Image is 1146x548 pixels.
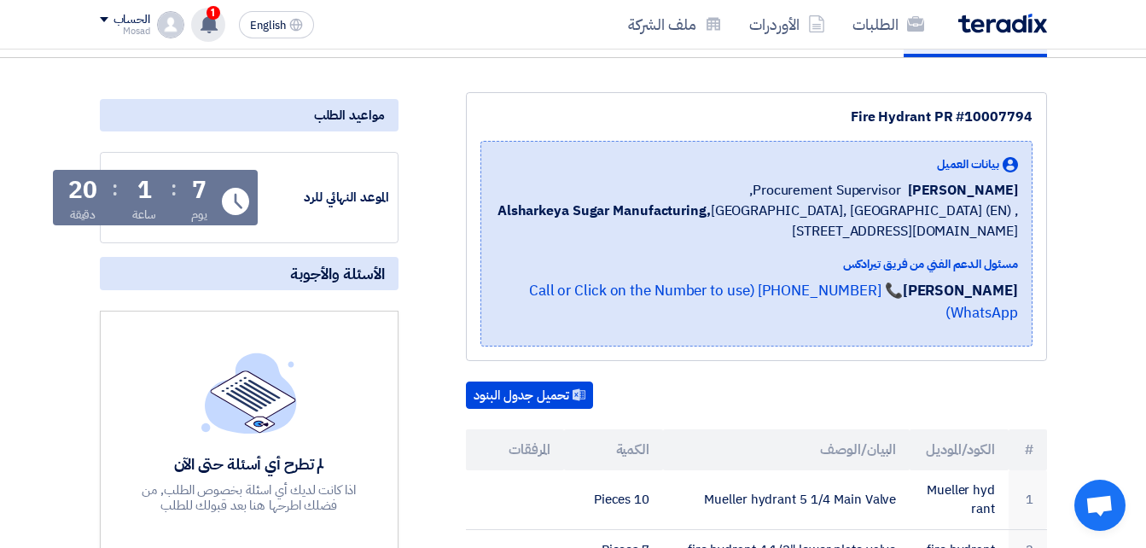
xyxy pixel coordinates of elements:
img: empty_state_list.svg [201,353,297,433]
strong: [PERSON_NAME] [903,280,1018,301]
div: : [112,173,118,204]
a: ملف الشركة [614,4,736,44]
div: : [171,173,177,204]
img: profile_test.png [157,11,184,38]
div: دقيقة [70,206,96,224]
a: الأوردرات [736,4,839,44]
div: 20 [68,178,97,202]
a: 📞 [PHONE_NUMBER] (Call or Click on the Number to use WhatsApp) [529,280,1018,324]
div: 7 [192,178,207,202]
a: الطلبات [839,4,938,44]
span: بيانات العميل [937,155,999,173]
div: اذا كانت لديك أي اسئلة بخصوص الطلب, من فضلك اطرحها هنا بعد قبولك للطلب [125,482,374,513]
img: Teradix logo [958,14,1047,33]
th: الكود/الموديل [910,429,1009,470]
span: 1 [207,6,220,20]
td: 10 Pieces [564,470,663,530]
button: تحميل جدول البنود [466,382,593,409]
th: الكمية [564,429,663,470]
span: [GEOGRAPHIC_DATA], [GEOGRAPHIC_DATA] (EN) ,[STREET_ADDRESS][DOMAIN_NAME] [495,201,1018,242]
td: Mueller hydrant [910,470,1009,530]
div: مسئول الدعم الفني من فريق تيرادكس [495,255,1018,273]
div: مواعيد الطلب [100,99,398,131]
b: Alsharkeya Sugar Manufacturing, [497,201,711,221]
td: 1 [1009,470,1047,530]
div: الموعد النهائي للرد [261,188,389,207]
span: English [250,20,286,32]
td: Mueller hydrant 5 1/4 Main Valve [663,470,910,530]
div: Fire Hydrant PR #10007794 [480,107,1033,127]
th: # [1009,429,1047,470]
div: يوم [191,206,207,224]
div: لم تطرح أي أسئلة حتى الآن [125,454,374,474]
div: ساعة [132,206,157,224]
div: 1 [137,178,152,202]
button: English [239,11,314,38]
span: [PERSON_NAME] [908,180,1018,201]
span: الأسئلة والأجوبة [290,264,385,283]
span: Procurement Supervisor, [749,180,901,201]
div: Open chat [1074,480,1126,531]
th: المرفقات [466,429,565,470]
th: البيان/الوصف [663,429,910,470]
div: الحساب [113,13,150,27]
div: Mosad [100,26,150,36]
